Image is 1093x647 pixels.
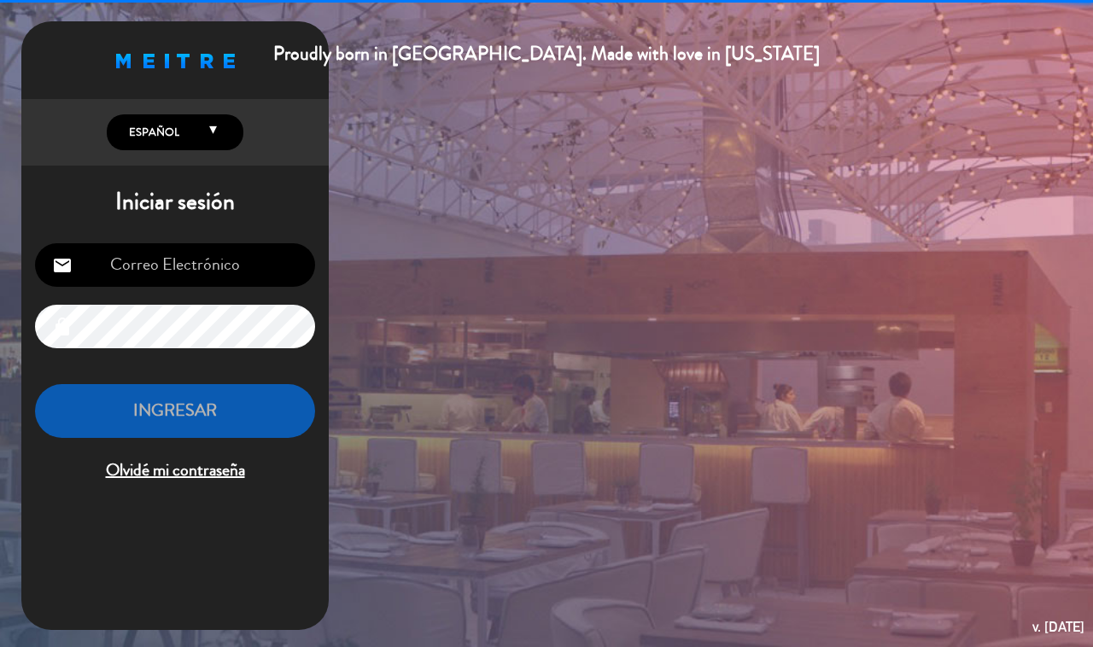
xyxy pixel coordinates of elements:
span: Español [125,124,179,141]
input: Correo Electrónico [35,243,315,287]
h1: Iniciar sesión [21,188,329,217]
i: lock [52,317,73,337]
button: INGRESAR [35,384,315,438]
span: Olvidé mi contraseña [35,457,315,485]
i: email [52,255,73,276]
div: v. [DATE] [1032,615,1084,638]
